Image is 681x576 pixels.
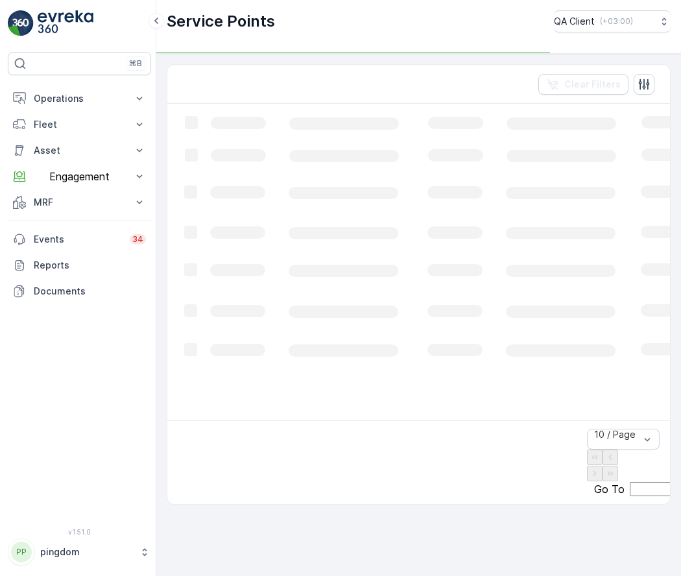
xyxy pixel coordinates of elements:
[38,10,93,36] img: logo_light-DOdMpM7g.png
[8,86,151,112] button: Operations
[34,144,125,157] p: Asset
[554,10,671,32] button: QA Client(+03:00)
[129,58,142,69] p: ⌘B
[594,429,639,440] div: 10 / Page
[167,11,275,32] p: Service Points
[554,15,595,28] p: QA Client
[600,16,633,27] p: ( +03:00 )
[538,74,628,95] button: Clear Filters
[8,278,151,304] a: Documents
[11,542,32,562] div: PP
[8,252,151,278] a: Reports
[34,259,146,272] p: Reports
[8,138,151,163] button: Asset
[594,483,625,495] span: Go To
[564,78,621,91] p: Clear Filters
[8,163,151,189] button: Engagement
[8,10,34,36] img: logo
[34,196,125,209] p: MRF
[34,92,125,105] p: Operations
[8,538,151,566] button: PPpingdom
[132,234,143,245] p: 34
[34,171,125,182] p: Engagement
[8,112,151,138] button: Fleet
[8,528,151,536] span: v 1.51.0
[8,189,151,215] button: MRF
[34,233,122,246] p: Events
[34,285,146,298] p: Documents
[34,118,125,131] p: Fleet
[40,546,133,558] p: pingdom
[8,226,151,252] a: Events34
